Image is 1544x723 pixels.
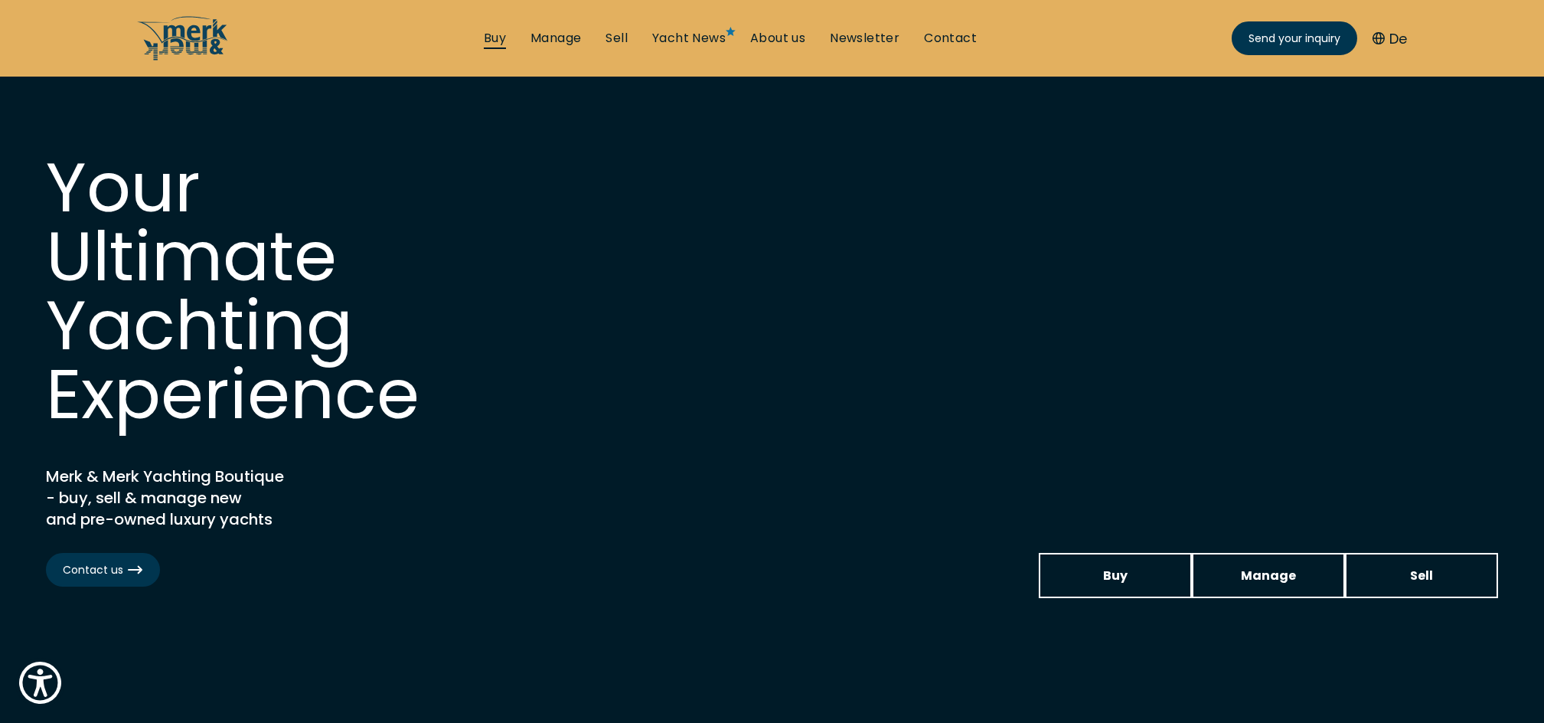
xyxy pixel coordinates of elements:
button: Show Accessibility Preferences [15,658,65,708]
a: Manage [530,30,581,47]
a: About us [750,30,805,47]
a: Sell [1345,553,1498,598]
a: Buy [1039,553,1192,598]
button: De [1373,28,1407,49]
a: Manage [1192,553,1345,598]
a: Send your inquiry [1232,21,1357,55]
h2: Merk & Merk Yachting Boutique - buy, sell & manage new and pre-owned luxury yachts [46,466,429,530]
a: Contact us [46,553,160,587]
a: Newsletter [830,30,899,47]
a: Buy [484,30,506,47]
span: Contact us [63,562,143,578]
a: Sell [606,30,628,47]
span: Buy [1103,566,1128,585]
h1: Your Ultimate Yachting Experience [46,153,505,429]
a: Yacht News [652,30,726,47]
span: Sell [1410,566,1433,585]
span: Manage [1241,566,1296,585]
span: Send your inquiry [1249,31,1340,47]
a: Contact [924,30,977,47]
